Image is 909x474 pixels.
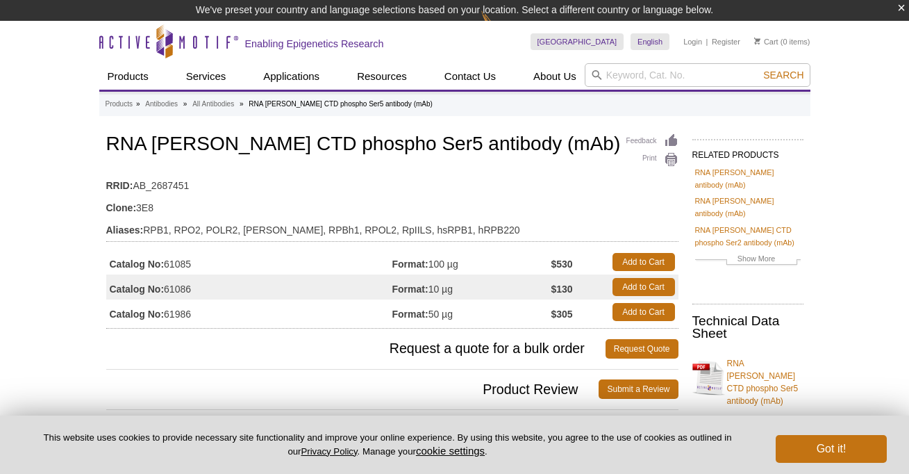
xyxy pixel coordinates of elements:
li: » [136,100,140,108]
strong: $305 [551,308,572,320]
h2: RELATED PRODUCTS [692,139,803,164]
img: Your Cart [754,38,760,44]
strong: Format: [392,258,428,270]
a: Add to Cart [612,303,675,321]
a: All Antibodies [192,98,234,111]
a: Feedback [626,133,678,149]
strong: RRID: [106,179,133,192]
td: 3E8 [106,193,678,215]
h1: RNA [PERSON_NAME] CTD phospho Ser5 antibody (mAb) [106,133,678,157]
a: Products [106,98,133,111]
li: » [240,100,244,108]
input: Keyword, Cat. No. [585,63,810,87]
strong: Format: [392,283,428,295]
a: Show More [695,252,801,268]
strong: Catalog No: [110,308,165,320]
span: Search [763,70,803,81]
img: Change Here [481,10,518,43]
a: Applications [255,63,328,90]
a: About Us [525,63,585,90]
strong: $130 [551,283,572,295]
strong: Aliases: [106,224,144,236]
strong: Catalog No: [110,258,165,270]
a: Antibodies [145,98,178,111]
a: Add to Cart [612,278,675,296]
strong: $530 [551,258,572,270]
a: Request Quote [606,339,678,359]
a: RNA [PERSON_NAME] antibody (mAb) [695,166,801,191]
p: This website uses cookies to provide necessary site functionality and improve your online experie... [22,432,753,458]
a: RNA [PERSON_NAME] antibody (mAb) [695,195,801,220]
li: | [706,33,708,50]
a: Register [712,37,740,47]
button: Got it! [776,435,887,463]
a: English [631,33,669,50]
a: Services [178,63,235,90]
a: Resources [349,63,415,90]
a: RNA [PERSON_NAME] CTD phospho Ser5 antibody (mAb) [692,349,803,407]
span: Request a quote for a bulk order [106,339,606,359]
a: Login [683,37,702,47]
td: AB_2687451 [106,171,678,193]
button: cookie settings [416,445,485,457]
td: 100 µg [392,250,551,275]
a: Products [99,63,157,90]
button: Search [759,69,808,81]
a: Contact Us [436,63,504,90]
h2: Technical Data Sheet [692,315,803,340]
a: Privacy Policy [301,446,357,457]
a: RNA [PERSON_NAME] CTD phospho Ser2 antibody (mAb) [695,224,801,249]
a: [GEOGRAPHIC_DATA] [531,33,624,50]
a: Add to Cart [612,253,675,271]
td: 61085 [106,250,392,275]
strong: Clone: [106,202,137,214]
strong: Format: [392,308,428,320]
h2: Enabling Epigenetics Research [245,38,384,50]
td: 50 µg [392,300,551,325]
a: Cart [754,37,778,47]
span: Product Review [106,379,599,399]
td: 61086 [106,275,392,300]
a: Submit a Review [599,379,678,399]
a: Print [626,152,678,167]
td: RPB1, RPO2, POLR2, [PERSON_NAME], RPBh1, RPOL2, RpIILS, hsRPB1, hRPB220 [106,215,678,238]
td: 10 µg [392,275,551,300]
td: 61986 [106,300,392,325]
li: (0 items) [754,33,810,50]
li: » [183,100,187,108]
strong: Catalog No: [110,283,165,295]
li: RNA [PERSON_NAME] CTD phospho Ser5 antibody (mAb) [249,100,433,108]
